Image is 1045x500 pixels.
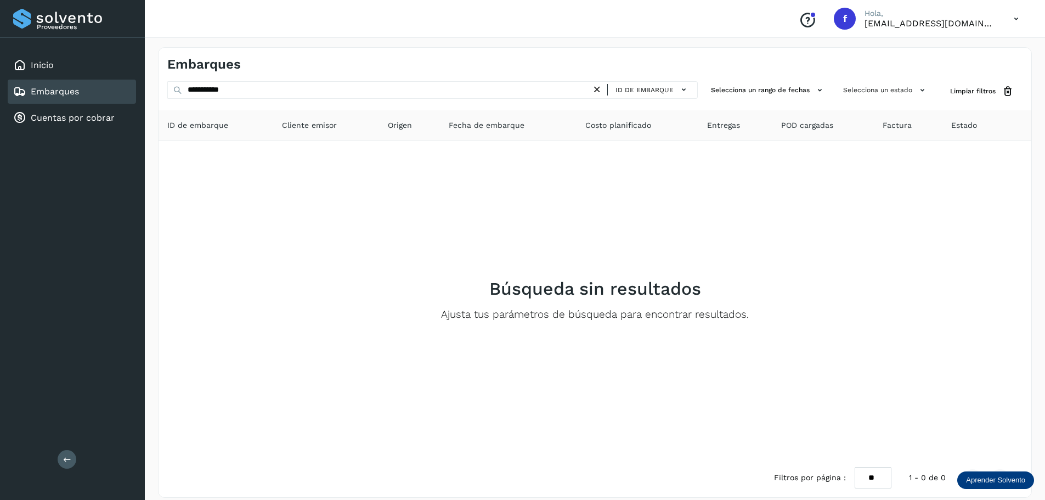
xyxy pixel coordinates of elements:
span: ID de embarque [167,120,228,131]
div: Aprender Solvento [957,471,1034,489]
span: Entregas [707,120,740,131]
a: Embarques [31,86,79,97]
span: ID de embarque [615,85,674,95]
p: Proveedores [37,23,132,31]
div: Inicio [8,53,136,77]
span: Origen [388,120,412,131]
button: Selecciona un estado [839,81,933,99]
a: Cuentas por cobrar [31,113,115,123]
span: Cliente emisor [282,120,337,131]
div: Embarques [8,80,136,104]
span: 1 - 0 de 0 [909,472,946,484]
div: Cuentas por cobrar [8,106,136,130]
span: Costo planificado [585,120,651,131]
span: Factura [883,120,912,131]
h2: Búsqueda sin resultados [489,278,701,299]
span: Fecha de embarque [449,120,524,131]
span: Estado [951,120,977,131]
span: Filtros por página : [774,472,846,484]
button: ID de embarque [612,82,693,98]
span: POD cargadas [781,120,833,131]
p: Hola, [865,9,996,18]
p: Ajusta tus parámetros de búsqueda para encontrar resultados. [441,308,749,321]
p: facturacion@salgofreight.com [865,18,996,29]
p: Aprender Solvento [966,476,1025,485]
button: Limpiar filtros [941,81,1023,102]
h4: Embarques [167,57,241,72]
a: Inicio [31,60,54,70]
span: Limpiar filtros [950,86,996,96]
button: Selecciona un rango de fechas [707,81,830,99]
